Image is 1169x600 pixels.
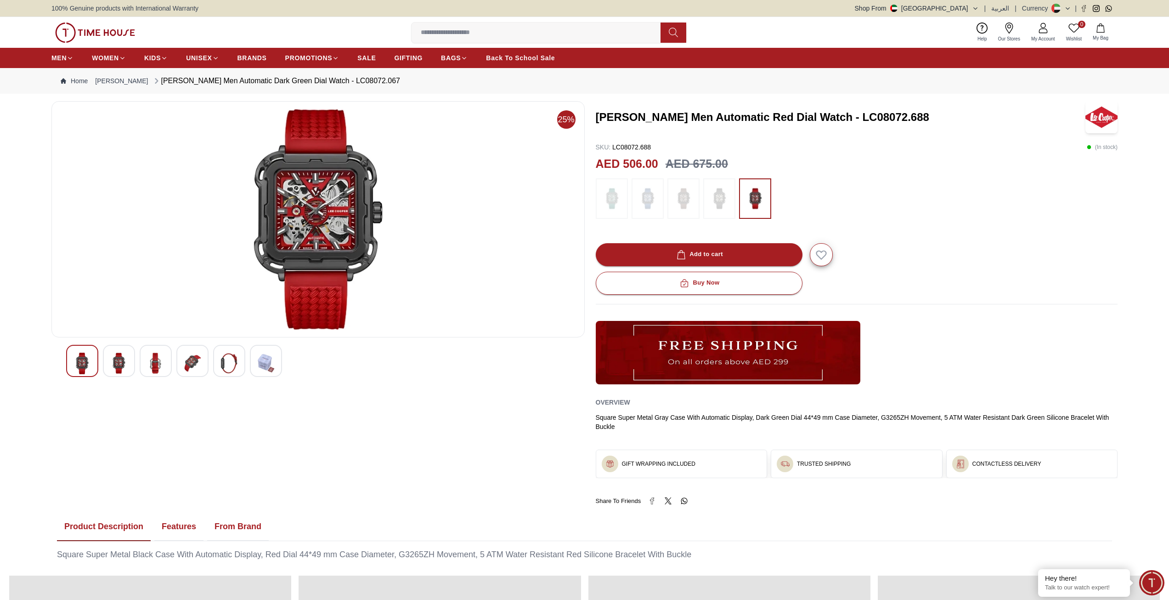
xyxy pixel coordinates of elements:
span: Our Stores [994,35,1024,42]
span: UNISEX [186,53,212,63]
a: MEN [51,50,73,66]
div: Buy Now [678,278,719,288]
img: ... [596,321,860,384]
a: Help [972,21,993,44]
img: LEE COOPER Men Automatic Red Dial Watch - LC08072.688 [1085,101,1118,133]
div: [PERSON_NAME] Men Automatic Dark Green Dial Watch - LC08072.067 [152,75,401,86]
button: Buy Now [596,272,802,295]
h3: CONTACTLESS DELIVERY [972,460,1041,468]
img: ... [708,183,731,214]
span: | [984,4,986,13]
a: Our Stores [993,21,1026,44]
a: KIDS [144,50,168,66]
div: Square Super Metal Gray Case With Automatic Display, Dark Green Dial 44*49 mm Case Diameter, G326... [596,413,1118,431]
h3: AED 675.00 [666,155,728,173]
h2: AED 506.00 [596,155,658,173]
div: Currency [1022,4,1052,13]
a: BAGS [441,50,468,66]
div: Add to cart [675,249,723,260]
span: | [1015,4,1017,13]
span: My Bag [1089,34,1112,41]
img: ... [605,459,615,469]
a: Whatsapp [1105,5,1112,12]
img: ... [636,183,659,214]
span: 25% [557,110,576,129]
span: KIDS [144,53,161,63]
span: WOMEN [92,53,119,63]
span: PROMOTIONS [285,53,333,63]
h3: TRUSTED SHIPPING [797,460,851,468]
img: LEE COOPER Men Automatic Dark Green Dial Watch - LC08072.067 [74,353,90,374]
img: ... [744,183,767,214]
div: Hey there! [1045,574,1123,583]
button: Features [154,513,203,541]
span: Wishlist [1062,35,1085,42]
span: 0 [1078,21,1085,28]
img: ... [600,183,623,214]
span: Help [974,35,991,42]
img: LEE COOPER Men Automatic Dark Green Dial Watch - LC08072.067 [111,353,127,374]
span: MEN [51,53,67,63]
a: BRANDS [237,50,267,66]
span: SALE [357,53,376,63]
a: [PERSON_NAME] [95,76,148,86]
div: Square Super Metal Black Case With Automatic Display, Red Dial 44*49 mm Case Diameter, G3265ZH Mo... [57,549,1112,561]
a: SALE [357,50,376,66]
span: 100% Genuine products with International Warranty [51,4,198,13]
span: GIFTING [394,53,423,63]
a: Facebook [1080,5,1087,12]
button: العربية [991,4,1009,13]
a: Instagram [1093,5,1100,12]
span: Share To Friends [596,497,641,506]
a: UNISEX [186,50,219,66]
p: Talk to our watch expert! [1045,584,1123,592]
p: LC08072.688 [596,143,651,152]
div: Chat Widget [1139,570,1164,595]
img: LEE COOPER Men Automatic Dark Green Dial Watch - LC08072.067 [184,353,201,374]
h3: GIFT WRAPPING INCLUDED [622,460,695,468]
img: ... [672,183,695,214]
span: SKU : [596,143,611,151]
button: Product Description [57,513,151,541]
a: Home [61,76,88,86]
span: Back To School Sale [486,53,555,63]
a: PROMOTIONS [285,50,339,66]
h3: [PERSON_NAME] Men Automatic Red Dial Watch - LC08072.688 [596,110,1074,125]
img: ... [55,23,135,43]
h2: Overview [596,395,630,409]
button: Shop From[GEOGRAPHIC_DATA] [855,4,979,13]
img: ... [956,459,965,469]
a: Back To School Sale [486,50,555,66]
button: My Bag [1087,22,1114,43]
span: BRANDS [237,53,267,63]
a: GIFTING [394,50,423,66]
img: LEE COOPER Men Automatic Dark Green Dial Watch - LC08072.067 [258,353,274,374]
img: ... [780,459,790,469]
button: From Brand [207,513,269,541]
span: BAGS [441,53,461,63]
span: | [1075,4,1077,13]
img: LEE COOPER Men Automatic Dark Green Dial Watch - LC08072.067 [59,109,577,330]
nav: Breadcrumb [51,68,1118,94]
a: 0Wishlist [1061,21,1087,44]
span: My Account [1028,35,1059,42]
p: ( In stock ) [1087,143,1118,152]
img: LEE COOPER Men Automatic Dark Green Dial Watch - LC08072.067 [221,353,237,374]
button: Add to cart [596,243,802,266]
a: WOMEN [92,50,126,66]
img: LEE COOPER Men Automatic Dark Green Dial Watch - LC08072.067 [147,353,164,374]
img: United Arab Emirates [890,5,898,12]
